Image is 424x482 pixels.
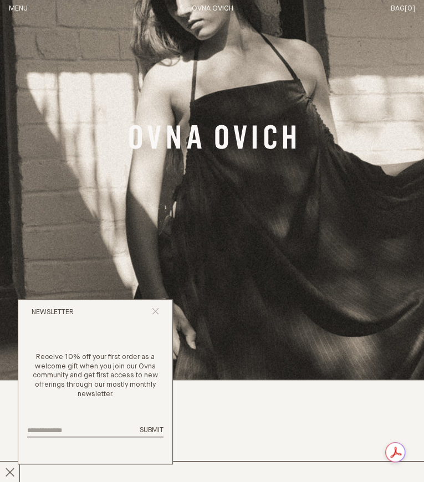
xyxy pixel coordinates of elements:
span: Bag [391,5,405,12]
button: Close popup [152,307,159,318]
a: Banner Link [129,125,295,152]
h2: Newsletter [32,308,74,317]
p: Receive 10% off your first order as a welcome gift when you join our Ovna community and get first... [27,353,164,399]
span: [0] [405,5,415,12]
a: Home [192,5,233,12]
button: Submit [140,426,164,435]
button: Open Menu [9,4,28,14]
span: Submit [140,427,164,434]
